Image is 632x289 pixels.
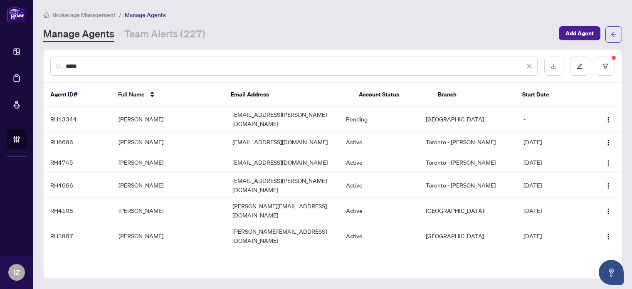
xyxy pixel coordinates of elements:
td: RH4108 [44,198,112,223]
button: download [544,57,563,76]
td: Toronto - [PERSON_NAME] [419,132,517,152]
span: Add Agent [565,27,594,40]
span: Manage Agents [125,11,166,19]
td: [PERSON_NAME] [112,173,226,198]
button: Logo [602,178,615,192]
span: close [526,63,532,69]
td: Active [339,198,419,223]
th: Start Date [516,83,583,106]
img: logo [7,6,27,22]
td: [PERSON_NAME] [112,198,226,223]
td: [PERSON_NAME] [112,132,226,152]
button: edit [570,57,589,76]
td: RH3987 [44,223,112,249]
td: [EMAIL_ADDRESS][PERSON_NAME][DOMAIN_NAME] [226,173,340,198]
td: [PERSON_NAME] [112,106,226,132]
button: Open asap [599,260,624,285]
td: RH4666 [44,173,112,198]
th: Full Name [111,83,224,106]
span: Full Name [118,90,145,99]
td: [GEOGRAPHIC_DATA] [419,106,517,132]
button: Add Agent [559,26,600,40]
td: [GEOGRAPHIC_DATA] [419,223,517,249]
td: [EMAIL_ADDRESS][PERSON_NAME][DOMAIN_NAME] [226,106,340,132]
td: Toronto - [PERSON_NAME] [419,173,517,198]
th: Email Address [224,83,352,106]
td: [DATE] [517,132,585,152]
img: Logo [605,208,612,215]
td: RH13344 [44,106,112,132]
button: Logo [602,135,615,148]
a: Team Alerts (227) [124,27,205,42]
td: [PERSON_NAME][EMAIL_ADDRESS][DOMAIN_NAME] [226,198,340,223]
span: home [43,12,49,18]
td: [DATE] [517,223,585,249]
td: [DATE] [517,152,585,173]
td: [DATE] [517,173,585,198]
td: [PERSON_NAME][EMAIL_ADDRESS][DOMAIN_NAME] [226,223,340,249]
td: [GEOGRAPHIC_DATA] [419,198,517,223]
img: Logo [605,183,612,189]
td: [PERSON_NAME] [112,223,226,249]
td: - [517,106,585,132]
td: Active [339,223,419,249]
img: Logo [605,160,612,166]
td: Toronto - [PERSON_NAME] [419,152,517,173]
li: / [119,10,121,20]
td: [EMAIL_ADDRESS][DOMAIN_NAME] [226,132,340,152]
button: Logo [602,112,615,126]
button: Logo [602,156,615,169]
td: [DATE] [517,198,585,223]
td: RH6686 [44,132,112,152]
span: IZ [13,267,20,278]
td: RH4745 [44,152,112,173]
span: filter [602,63,608,69]
span: arrow-left [611,32,617,37]
th: Branch [431,83,516,106]
button: Logo [602,229,615,242]
img: Logo [605,139,612,146]
th: Agent ID# [44,83,111,106]
td: Active [339,132,419,152]
span: Brokerage Management [52,11,116,19]
td: [EMAIL_ADDRESS][DOMAIN_NAME] [226,152,340,173]
button: filter [596,57,615,76]
img: Logo [605,233,612,240]
span: edit [577,63,583,69]
td: Active [339,152,419,173]
th: Account Status [352,83,431,106]
td: [PERSON_NAME] [112,152,226,173]
a: Manage Agents [43,27,114,42]
td: Pending [339,106,419,132]
button: Logo [602,204,615,217]
td: Active [339,173,419,198]
img: Logo [605,116,612,123]
span: download [551,63,557,69]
